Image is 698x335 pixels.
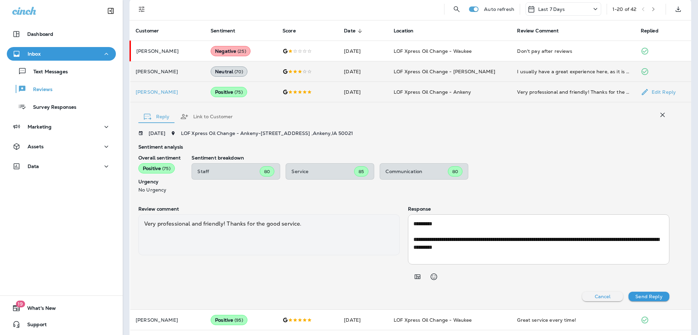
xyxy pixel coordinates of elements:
[484,6,514,12] p: Auto refresh
[27,31,53,37] p: Dashboard
[291,169,354,174] p: Service
[359,169,364,174] span: 85
[27,69,68,75] p: Text Messages
[7,140,116,153] button: Assets
[649,89,676,95] p: Edit Reply
[238,48,246,54] span: ( 25 )
[136,69,200,74] p: [PERSON_NAME]
[264,169,270,174] span: 80
[394,89,471,95] span: LOF Xpress Oil Change - Ankeny
[28,124,51,130] p: Marketing
[344,28,364,34] span: Date
[211,315,247,325] div: Positive
[344,28,355,34] span: Date
[338,82,388,102] td: [DATE]
[7,301,116,315] button: 19What's New
[635,294,662,299] p: Send Reply
[16,301,25,307] span: 19
[138,144,669,150] p: Sentiment analysis
[671,2,685,16] button: Export as CSV
[234,89,243,95] span: ( 75 )
[162,166,170,171] span: ( 75 )
[138,104,175,129] button: Reply
[28,164,39,169] p: Data
[517,89,629,95] div: Very professional and friendly! Thanks for the good service.
[582,292,623,301] button: Cancel
[408,206,669,212] p: Response
[385,169,448,174] p: Communication
[427,270,441,284] button: Select an emoji
[234,317,243,323] span: ( 95 )
[211,28,235,34] span: Sentiment
[394,28,422,34] span: Location
[7,27,116,41] button: Dashboard
[138,187,181,193] p: No Urgency
[136,48,200,54] p: [PERSON_NAME]
[175,104,238,129] button: Link to Customer
[7,318,116,331] button: Support
[211,66,247,77] div: Neutral
[135,2,149,16] button: Filters
[595,294,611,299] p: Cancel
[211,46,251,56] div: Negative
[394,317,472,323] span: LOF Xpress Oil Change - Waukee
[28,51,41,57] p: Inbox
[452,169,458,174] span: 80
[20,305,56,314] span: What's New
[136,28,168,34] span: Customer
[394,48,472,54] span: LOF Xpress Oil Change - Waukee
[517,317,629,323] div: Great service every time!
[283,28,305,34] span: Score
[7,64,116,78] button: Text Messages
[641,28,658,34] span: Replied
[138,155,181,161] p: Overall sentiment
[612,6,636,12] div: 1 - 20 of 42
[138,163,175,173] div: Positive
[7,159,116,173] button: Data
[338,41,388,61] td: [DATE]
[136,89,200,95] p: [PERSON_NAME]
[538,6,565,12] p: Last 7 Days
[517,68,629,75] div: I usually have a great experience here, as it is super quick! The amount you pay for the amount o...
[26,87,52,93] p: Reviews
[628,292,669,301] button: Send Reply
[338,310,388,330] td: [DATE]
[411,270,424,284] button: Add in a premade template
[394,28,413,34] span: Location
[234,69,243,75] span: ( 70 )
[641,28,667,34] span: Replied
[20,322,47,330] span: Support
[211,87,247,97] div: Positive
[394,68,495,75] span: LOF Xpress Oil Change - [PERSON_NAME]
[136,28,159,34] span: Customer
[517,28,567,34] span: Review Comment
[192,155,669,161] p: Sentiment breakdown
[28,144,44,149] p: Assets
[138,206,400,212] p: Review comment
[149,131,165,136] p: [DATE]
[197,169,260,174] p: Staff
[7,120,116,134] button: Marketing
[7,47,116,61] button: Inbox
[283,28,296,34] span: Score
[181,130,353,136] span: LOF Xpress Oil Change - Ankeny - [STREET_ADDRESS] , Ankeny , IA 50021
[26,104,76,111] p: Survey Responses
[7,100,116,114] button: Survey Responses
[517,28,559,34] span: Review Comment
[101,4,120,18] button: Collapse Sidebar
[450,2,464,16] button: Search Reviews
[136,317,200,323] p: [PERSON_NAME]
[7,82,116,96] button: Reviews
[517,48,629,55] div: Don't pay after reviews
[338,61,388,82] td: [DATE]
[138,179,181,184] p: Urgency
[211,28,244,34] span: Sentiment
[136,89,200,95] div: Click to view Customer Drawer
[138,214,400,255] div: Very professional and friendly! Thanks for the good service.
